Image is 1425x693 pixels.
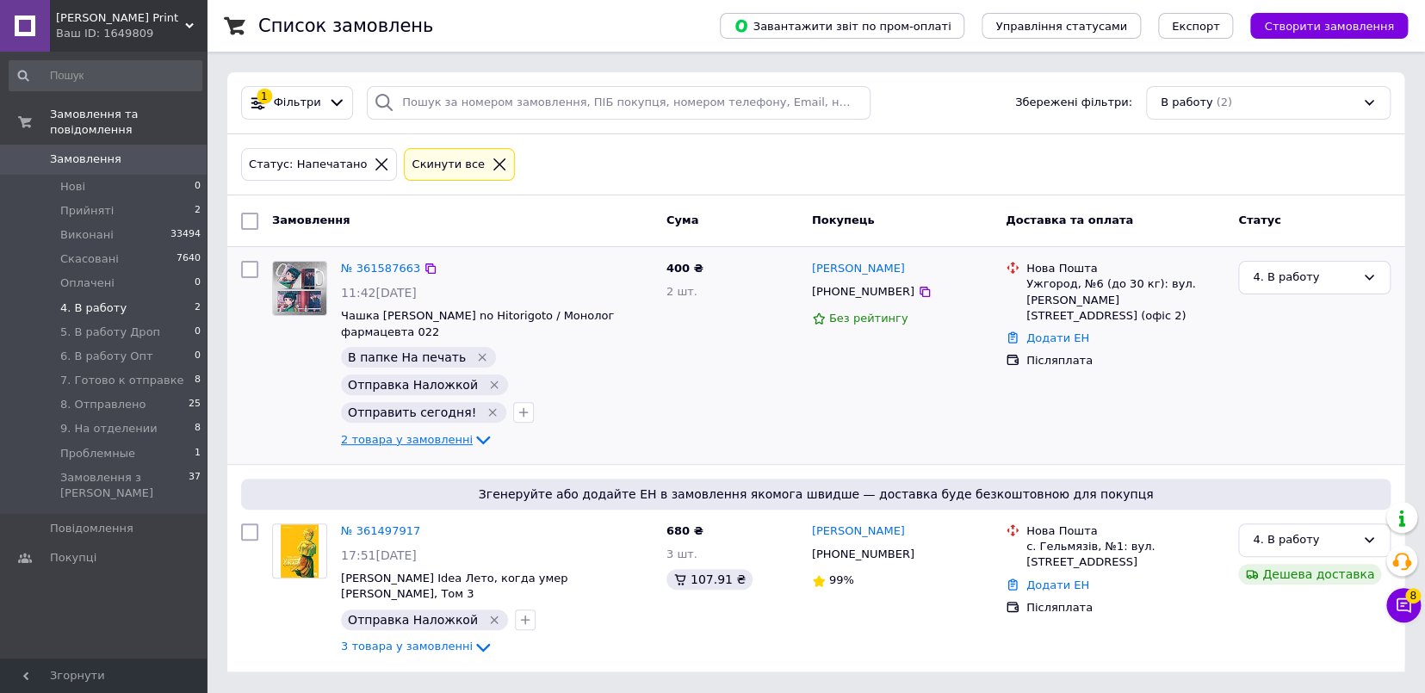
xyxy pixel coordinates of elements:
a: № 361497917 [341,524,420,537]
span: 2 шт. [666,285,697,298]
h1: Список замовлень [258,15,433,36]
a: [PERSON_NAME] Idea Лето, когда умер [PERSON_NAME], Том 3 [341,572,567,601]
span: Прийняті [60,203,114,219]
span: Експорт [1172,20,1220,33]
div: Дешева доставка [1238,564,1381,585]
span: Доставка та оплата [1006,213,1133,226]
button: Завантажити звіт по пром-оплаті [720,13,964,39]
a: № 361587663 [341,262,420,275]
div: Післяплата [1026,353,1224,368]
span: 2 [195,203,201,219]
span: Замовлення [272,213,350,226]
a: Додати ЕН [1026,579,1089,591]
span: (2) [1216,96,1231,108]
button: Управління статусами [982,13,1141,39]
div: 1 [257,89,272,104]
span: 17:51[DATE] [341,548,417,562]
span: Ramires Print [56,10,185,26]
span: Покупці [50,550,96,566]
span: В работу [1161,95,1213,111]
a: Чашка [PERSON_NAME] no Hitorigoto / Монолог фармацевта 022 [341,309,614,338]
span: 8. Отправлено [60,397,146,412]
span: 25 [189,397,201,412]
span: Отправка Наложкой [348,378,478,392]
span: Покупець [812,213,875,226]
span: Скасовані [60,251,119,267]
span: 0 [195,349,201,364]
div: Післяплата [1026,600,1224,616]
input: Пошук [9,60,202,91]
svg: Видалити мітку [487,378,501,392]
span: 0 [195,275,201,291]
span: Статус [1238,213,1281,226]
a: 3 товара у замовленні [341,640,493,653]
span: 2 [195,300,201,316]
span: Повідомлення [50,521,133,536]
span: Створити замовлення [1264,20,1394,33]
span: 3 товара у замовленні [341,640,473,653]
span: 1 [195,446,201,461]
button: Чат з покупцем8 [1386,588,1421,622]
span: Оплачені [60,275,115,291]
span: 8 [1405,583,1421,598]
span: Проблемные [60,446,135,461]
a: 2 товара у замовленні [341,433,493,446]
span: Без рейтингу [829,312,908,325]
span: Отправка Наложкой [348,613,478,627]
a: Додати ЕН [1026,331,1089,344]
span: В папке На печать [348,350,466,364]
svg: Видалити мітку [486,405,499,419]
div: Cкинути все [408,156,488,174]
span: 2 товара у замовленні [341,433,473,446]
span: Замовлення з [PERSON_NAME] [60,470,189,501]
div: Статус: Напечатано [245,156,370,174]
span: Збережені фільтри: [1015,95,1132,111]
span: [PHONE_NUMBER] [812,285,914,298]
div: Нова Пошта [1026,261,1224,276]
div: Ваш ID: 1649809 [56,26,207,41]
span: 6. В работу Опт [60,349,152,364]
span: Cума [666,213,698,226]
div: 107.91 ₴ [666,569,753,590]
span: Замовлення [50,152,121,167]
span: 7640 [177,251,201,267]
span: Завантажити звіт по пром-оплаті [734,18,951,34]
a: Створити замовлення [1233,19,1408,32]
span: 400 ₴ [666,262,703,275]
img: Фото товару [281,524,319,578]
span: 33494 [170,227,201,243]
span: Замовлення та повідомлення [50,107,207,138]
span: 4. В работу [60,300,127,316]
span: 680 ₴ [666,524,703,537]
button: Експорт [1158,13,1234,39]
input: Пошук за номером замовлення, ПІБ покупця, номером телефону, Email, номером накладної [367,86,870,120]
span: 9. На отделении [60,421,158,436]
span: 8 [195,373,201,388]
a: Фото товару [272,261,327,316]
svg: Видалити мітку [487,613,501,627]
span: Виконані [60,227,114,243]
div: 4. В работу [1253,269,1355,287]
div: Ужгород, №6 (до 30 кг): вул. [PERSON_NAME][STREET_ADDRESS] (офіс 2) [1026,276,1224,324]
svg: Видалити мітку [475,350,489,364]
div: 4. В работу [1253,531,1355,549]
span: [PHONE_NUMBER] [812,548,914,560]
span: 7. Готово к отправке [60,373,183,388]
span: 37 [189,470,201,501]
a: [PERSON_NAME] [812,523,905,540]
div: с. Гельмязів, №1: вул. [STREET_ADDRESS] [1026,539,1224,570]
span: Згенеруйте або додайте ЕН в замовлення якомога швидше — доставка буде безкоштовною для покупця [248,486,1384,503]
span: 0 [195,179,201,195]
span: 5. В работу Дроп [60,325,160,340]
span: 99% [829,573,854,586]
span: Нові [60,179,85,195]
a: Фото товару [272,523,327,579]
button: Створити замовлення [1250,13,1408,39]
div: Нова Пошта [1026,523,1224,539]
span: Управління статусами [995,20,1127,33]
a: [PERSON_NAME] [812,261,905,277]
span: 3 шт. [666,548,697,560]
span: 11:42[DATE] [341,286,417,300]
